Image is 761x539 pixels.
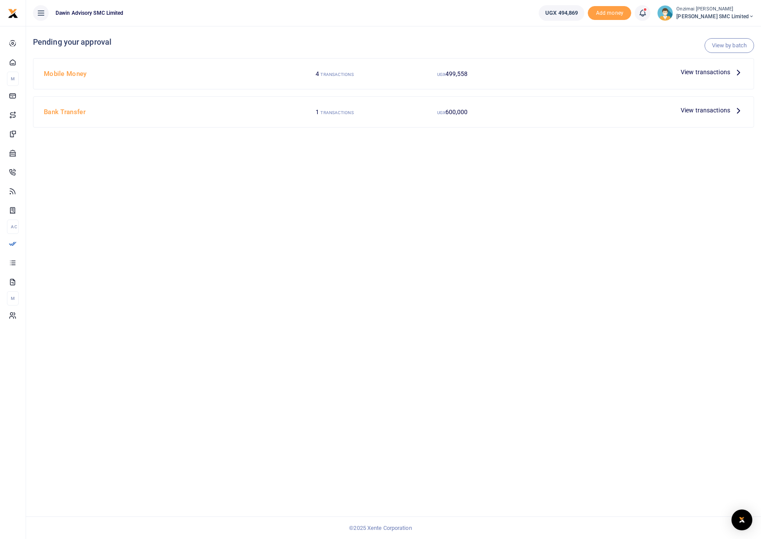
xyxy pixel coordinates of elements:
[588,6,631,20] span: Add money
[676,6,754,13] small: Onzimai [PERSON_NAME]
[8,10,18,16] a: logo-small logo-large logo-large
[33,37,754,47] h4: Pending your approval
[681,67,730,77] span: View transactions
[320,110,353,115] small: TRANSACTIONS
[44,69,272,79] h4: Mobile Money
[7,72,19,86] li: M
[731,509,752,530] div: Open Intercom Messenger
[539,5,584,21] a: UGX 494,869
[588,6,631,20] li: Toup your wallet
[657,5,754,21] a: profile-user Onzimai [PERSON_NAME] [PERSON_NAME] SMC Limited
[676,13,754,20] span: [PERSON_NAME] SMC Limited
[445,108,468,115] span: 600,000
[316,108,319,115] span: 1
[320,72,353,77] small: TRANSACTIONS
[588,9,631,16] a: Add money
[316,70,319,77] span: 4
[437,110,445,115] small: UGX
[52,9,127,17] span: Dawin Advisory SMC Limited
[44,107,272,117] h4: Bank Transfer
[681,105,730,115] span: View transactions
[657,5,673,21] img: profile-user
[7,291,19,306] li: M
[437,72,445,77] small: UGX
[8,8,18,19] img: logo-small
[705,38,754,53] a: View by batch
[535,5,588,21] li: Wallet ballance
[445,70,468,77] span: 499,558
[545,9,578,17] span: UGX 494,869
[7,220,19,234] li: Ac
